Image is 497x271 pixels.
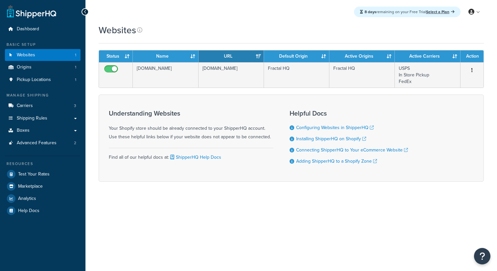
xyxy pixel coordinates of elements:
td: Fractal HQ [329,62,395,88]
strong: 8 days [365,9,376,15]
span: Analytics [18,196,36,202]
a: Connecting ShipperHQ to Your eCommerce Website [296,147,408,153]
div: Manage Shipping [5,93,81,98]
a: Adding ShipperHQ to a Shopify Zone [296,158,377,165]
td: USPS In Store Pickup FedEx [395,62,460,88]
span: Websites [17,52,35,58]
span: 1 [75,52,76,58]
div: remaining on your Free Trial [354,7,461,17]
th: Active Origins: activate to sort column ascending [329,50,395,62]
span: Marketplace [18,184,43,189]
span: Help Docs [18,208,39,214]
div: Your Shopify store should be already connected to your ShipperHQ account. Use these helpful links... [109,110,273,141]
span: 1 [75,77,76,83]
a: Analytics [5,193,81,204]
th: Active Carriers: activate to sort column ascending [395,50,460,62]
td: [DOMAIN_NAME] [199,62,264,88]
li: Websites [5,49,81,61]
th: Status: activate to sort column ascending [99,50,133,62]
th: URL: activate to sort column ascending [199,50,264,62]
th: Default Origin: activate to sort column ascending [264,50,329,62]
a: Configuring Websites in ShipperHQ [296,124,374,131]
a: ShipperHQ Help Docs [169,154,221,161]
li: Origins [5,61,81,73]
span: Test Your Rates [18,172,50,177]
a: Shipping Rules [5,112,81,124]
th: Name: activate to sort column ascending [133,50,198,62]
a: Installing ShipperHQ on Shopify [296,135,366,142]
span: Dashboard [17,26,39,32]
a: Dashboard [5,23,81,35]
div: Resources [5,161,81,167]
a: Advanced Features 2 [5,137,81,149]
div: Basic Setup [5,42,81,47]
a: Origins 1 [5,61,81,73]
span: 3 [74,103,76,109]
button: Open Resource Center [474,248,490,264]
li: Pickup Locations [5,74,81,86]
a: Carriers 3 [5,100,81,112]
a: Help Docs [5,205,81,217]
td: [DOMAIN_NAME] [133,62,198,88]
a: Test Your Rates [5,168,81,180]
h1: Websites [99,24,136,37]
a: Boxes [5,124,81,137]
h3: Understanding Websites [109,110,273,117]
li: Advanced Features [5,137,81,149]
a: Websites 1 [5,49,81,61]
span: 2 [74,140,76,146]
span: Advanced Features [17,140,57,146]
h3: Helpful Docs [290,110,408,117]
a: Pickup Locations 1 [5,74,81,86]
span: 1 [75,65,76,70]
a: Select a Plan [426,9,455,15]
td: Fractal HQ [264,62,329,88]
span: Origins [17,65,32,70]
li: Carriers [5,100,81,112]
span: Boxes [17,128,30,133]
span: Shipping Rules [17,116,47,121]
th: Action [461,50,484,62]
span: Carriers [17,103,33,109]
div: Find all of our helpful docs at: [109,148,273,162]
a: Marketplace [5,180,81,192]
a: ShipperHQ Home [7,5,56,18]
span: Pickup Locations [17,77,51,83]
